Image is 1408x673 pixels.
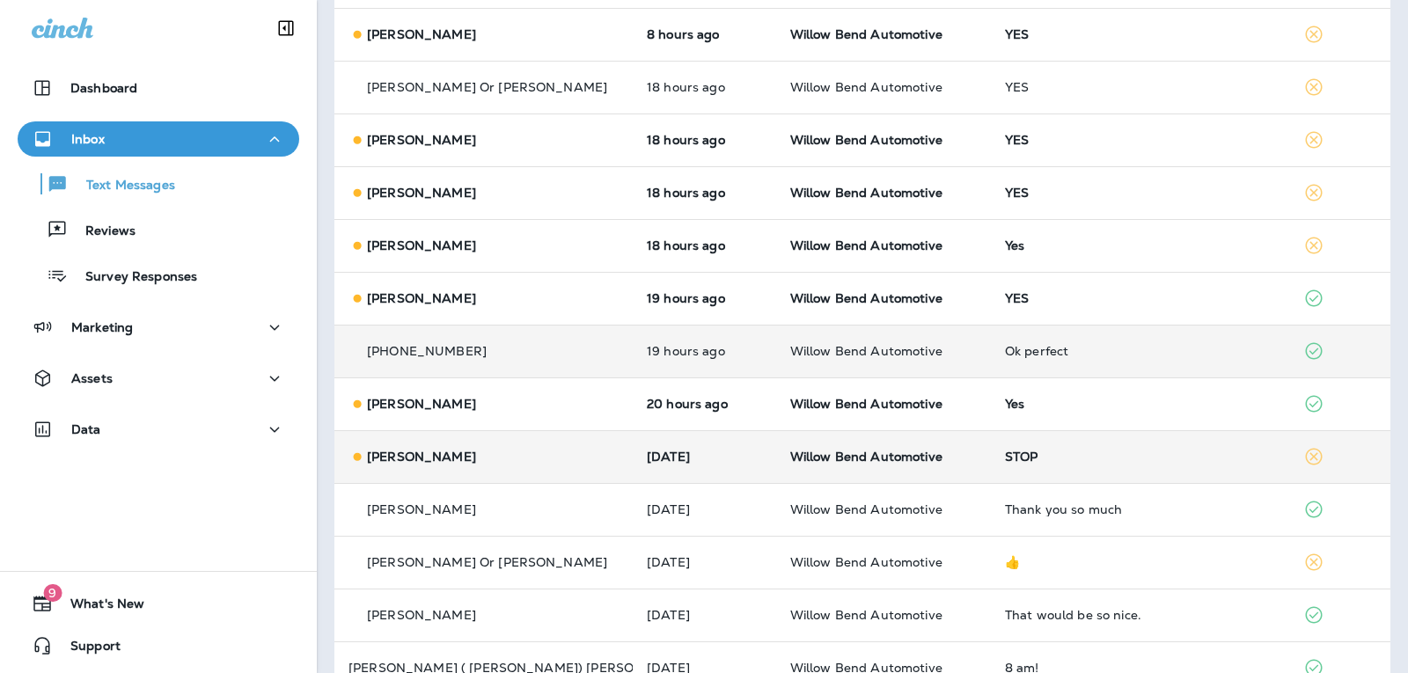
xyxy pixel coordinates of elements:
[647,450,762,464] p: Aug 16, 2025 09:33 AM
[1005,133,1275,147] div: YES
[790,238,942,253] span: Willow Bend Automotive
[18,211,299,248] button: Reviews
[71,132,105,146] p: Inbox
[367,344,487,358] p: [PHONE_NUMBER]
[18,257,299,294] button: Survey Responses
[1005,555,1275,569] div: 👍
[18,70,299,106] button: Dashboard
[790,26,942,42] span: Willow Bend Automotive
[367,80,607,94] p: [PERSON_NAME] Or [PERSON_NAME]
[1005,397,1275,411] div: Yes
[69,178,175,194] p: Text Messages
[367,502,476,516] p: [PERSON_NAME]
[1005,186,1275,200] div: YES
[18,412,299,447] button: Data
[18,361,299,396] button: Assets
[71,422,101,436] p: Data
[18,121,299,157] button: Inbox
[647,80,762,94] p: Aug 17, 2025 01:00 PM
[647,344,762,358] p: Aug 17, 2025 11:29 AM
[790,343,942,359] span: Willow Bend Automotive
[647,502,762,516] p: Aug 15, 2025 05:26 PM
[647,291,762,305] p: Aug 17, 2025 11:30 AM
[1005,502,1275,516] div: Thank you so much
[71,371,113,385] p: Assets
[790,132,942,148] span: Willow Bend Automotive
[647,238,762,252] p: Aug 17, 2025 12:46 PM
[367,450,476,464] p: [PERSON_NAME]
[1005,450,1275,464] div: STOP
[647,608,762,622] p: Aug 15, 2025 01:03 PM
[790,449,942,465] span: Willow Bend Automotive
[647,27,762,41] p: Aug 17, 2025 10:46 PM
[1005,238,1275,252] div: Yes
[18,310,299,345] button: Marketing
[71,320,133,334] p: Marketing
[647,186,762,200] p: Aug 17, 2025 12:47 PM
[367,27,476,41] p: [PERSON_NAME]
[790,501,942,517] span: Willow Bend Automotive
[367,186,476,200] p: [PERSON_NAME]
[1005,27,1275,41] div: YES
[68,269,197,286] p: Survey Responses
[18,628,299,663] button: Support
[261,11,311,46] button: Collapse Sidebar
[1005,608,1275,622] div: That would be so nice.
[53,639,121,660] span: Support
[18,165,299,202] button: Text Messages
[790,185,942,201] span: Willow Bend Automotive
[647,133,762,147] p: Aug 17, 2025 12:54 PM
[1005,344,1275,358] div: Ok perfect
[647,555,762,569] p: Aug 15, 2025 01:07 PM
[68,223,136,240] p: Reviews
[367,555,607,569] p: [PERSON_NAME] Or [PERSON_NAME]
[367,291,476,305] p: [PERSON_NAME]
[790,554,942,570] span: Willow Bend Automotive
[43,584,62,602] span: 9
[647,397,762,411] p: Aug 17, 2025 11:16 AM
[53,596,144,618] span: What's New
[790,290,942,306] span: Willow Bend Automotive
[18,586,299,621] button: 9What's New
[367,238,476,252] p: [PERSON_NAME]
[70,81,137,95] p: Dashboard
[367,608,476,622] p: [PERSON_NAME]
[790,396,942,412] span: Willow Bend Automotive
[790,607,942,623] span: Willow Bend Automotive
[790,79,942,95] span: Willow Bend Automotive
[1005,80,1275,94] div: YES
[367,133,476,147] p: [PERSON_NAME]
[367,397,476,411] p: [PERSON_NAME]
[1005,291,1275,305] div: YES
